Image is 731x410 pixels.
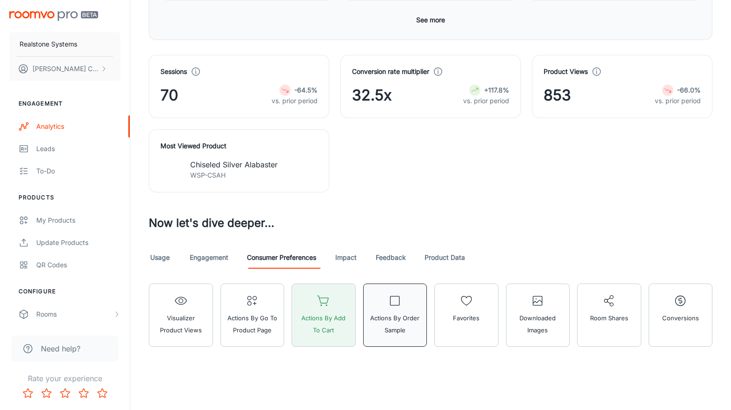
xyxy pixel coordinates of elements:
strong: -66.0% [677,86,701,94]
div: QR Codes [36,260,120,270]
p: Rate your experience [7,373,122,384]
button: Realstone Systems [9,32,120,56]
p: Realstone Systems [20,39,77,49]
span: Room Shares [590,312,628,324]
span: 32.5x [352,84,392,106]
p: vs. prior period [463,96,509,106]
button: Rate 3 star [56,384,74,403]
h3: Now let's dive deeper... [149,215,712,231]
a: Product Data [425,246,465,269]
div: Update Products [36,238,120,248]
strong: -64.5% [294,86,318,94]
strong: +117.8% [484,86,509,94]
p: Chiseled Silver Alabaster [190,159,278,170]
h4: Most Viewed Product [160,141,318,151]
p: vs. prior period [272,96,318,106]
button: See more [412,12,449,28]
div: Leads [36,144,120,154]
span: 853 [544,84,571,106]
h4: Product Views [544,66,588,77]
button: Rate 5 star [93,384,112,403]
button: Visualizer Product Views [149,284,213,347]
p: WSP-CSAH [190,170,278,180]
span: Downloaded Images [512,312,564,336]
img: Roomvo PRO Beta [9,11,98,21]
button: Downloaded Images [506,284,570,347]
a: Feedback [376,246,406,269]
p: [PERSON_NAME] Cumming [33,64,98,74]
div: Rooms [36,309,113,319]
span: Need help? [41,343,80,354]
a: Engagement [190,246,228,269]
h4: Conversion rate multiplier [352,66,429,77]
p: vs. prior period [655,96,701,106]
button: Room Shares [577,284,641,347]
button: Favorites [434,284,498,347]
button: Actions by Add to Cart [292,284,356,347]
span: 70 [160,84,178,106]
button: Rate 4 star [74,384,93,403]
a: Impact [335,246,357,269]
span: Favorites [453,312,479,324]
a: Consumer Preferences [247,246,316,269]
button: [PERSON_NAME] Cumming [9,57,120,81]
div: Analytics [36,121,120,132]
h4: Sessions [160,66,187,77]
div: My Products [36,215,120,225]
button: Rate 2 star [37,384,56,403]
span: Actions by Add to Cart [298,312,350,336]
div: To-do [36,166,120,176]
span: Visualizer Product Views [155,312,207,336]
span: Actions by Order Sample [369,312,421,336]
button: Actions by Go To Product Page [220,284,285,347]
button: Actions by Order Sample [363,284,427,347]
img: Chiseled Silver Alabaster [160,159,183,181]
button: Rate 1 star [19,384,37,403]
span: Actions by Go To Product Page [226,312,279,336]
a: Usage [149,246,171,269]
span: Conversions [662,312,699,324]
button: Conversions [649,284,713,347]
